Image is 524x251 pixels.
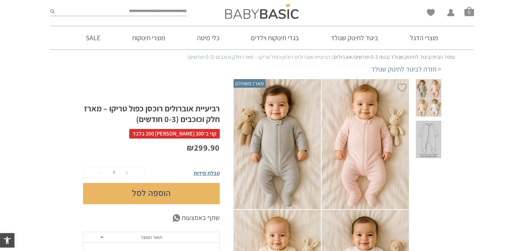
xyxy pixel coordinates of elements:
input: כמות המוצר [107,168,121,177]
a: מוצרי הדגל [400,26,449,50]
a: ביגוד לתינוק שנולד [320,26,389,50]
a: < חזרה לביגוד לתינוק שנולד [371,64,441,74]
button: - [96,168,106,177]
span: ₪ [187,142,194,153]
span: טבלת מידות [194,170,220,177]
a: בנות 0-3 חודשים [354,53,389,61]
bdi: 299.90 [187,142,220,153]
a: כלי מיטה [187,26,230,50]
h1: רביעיית אוברולים רוכסן כפול טריקו – מארז חלק וכוכבים (0-3 חודשים) [83,103,220,124]
span: Wishlist [427,9,435,19]
span: סל קניות [464,7,474,16]
img: Baby Basic בגדי תינוקות וילדים אונליין [225,4,299,19]
a: סל קניות0 [464,7,474,16]
a: עמוד הבית [432,53,455,61]
span: קני ב־300 [PERSON_NAME] 200 בלבד [129,129,220,139]
span: מארז משתלם [234,79,266,87]
button: הוספה לסל [83,183,220,204]
a: תאור המוצר [83,232,219,243]
a: מוצרי תינוקות [122,26,176,50]
a: SALE [75,26,111,50]
nav: Breadcrumb [69,53,455,61]
button: + [122,168,132,177]
a: ביגוד לתינוק שנולד [391,53,430,61]
a: שתף באמצעות [83,213,220,223]
span: שתף באמצעות [182,213,220,223]
a: Wishlist [427,9,435,16]
a: בגדי תינוקות וילדים [240,26,309,50]
a: אוברולים [333,53,352,61]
